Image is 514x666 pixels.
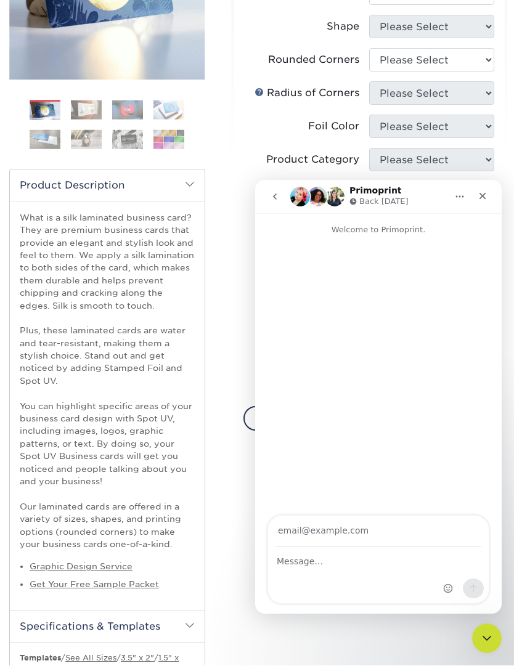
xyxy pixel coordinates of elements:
img: Business Cards 01 [30,96,60,127]
img: Business Cards 05 [30,131,60,150]
h2: Specifications & Templates [10,611,205,643]
p: What is a silk laminated business card? They are premium business cards that provide an elegant a... [20,212,195,551]
iframe: Intercom live chat [472,624,502,654]
img: Business Cards 02 [71,101,102,120]
a: See All Sizes [65,654,116,663]
img: Business Cards 04 [153,101,184,120]
a: Get Your Free Sample Packet [30,580,159,590]
a: Chat with a Print Pro [243,407,367,431]
iframe: Intercom live chat [255,181,502,614]
div: Radius of Corners [255,86,359,101]
img: Business Cards 06 [71,131,102,150]
div: Product Category [266,153,359,168]
img: Business Cards 03 [112,101,143,120]
img: Business Cards 07 [112,131,143,150]
div: Foil Color [308,120,359,134]
div: next: production times & shipping [243,431,496,505]
div: Rounded Corners [268,53,359,68]
h2: Product Description [10,170,205,201]
img: Business Cards 08 [153,131,184,150]
div: Shape [327,20,359,35]
a: Graphic Design Service [30,562,133,572]
a: 3.5" x 2" [121,654,154,663]
b: Templates [20,654,61,663]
